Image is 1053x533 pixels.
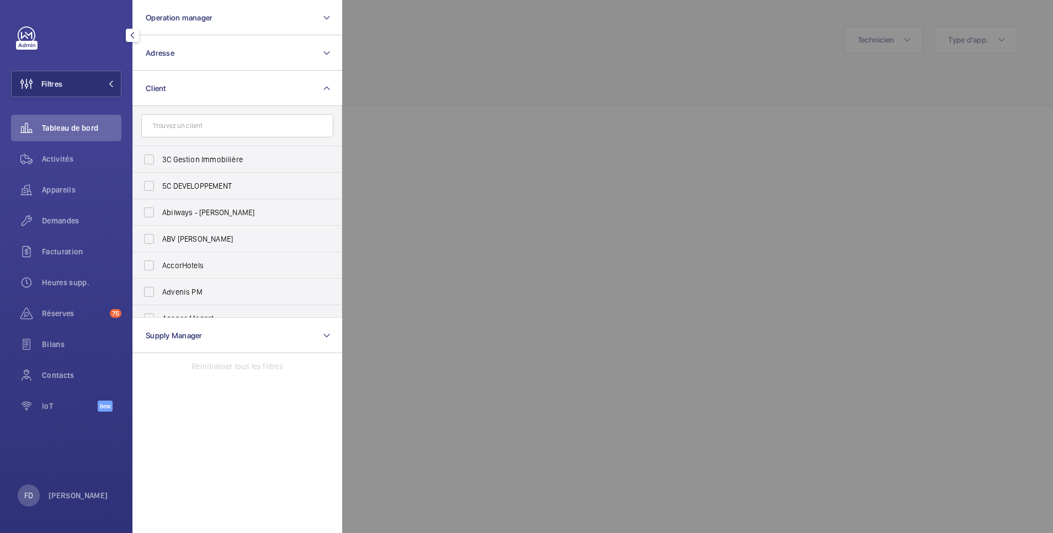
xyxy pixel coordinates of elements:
[42,277,121,288] span: Heures supp.
[42,401,98,412] span: IoT
[42,308,105,319] span: Réserves
[49,490,108,501] p: [PERSON_NAME]
[41,78,62,89] span: Filtres
[42,215,121,226] span: Demandes
[42,370,121,381] span: Contacts
[42,153,121,164] span: Activités
[42,339,121,350] span: Bilans
[42,184,121,195] span: Appareils
[11,71,121,97] button: Filtres
[42,122,121,134] span: Tableau de bord
[42,246,121,257] span: Facturation
[98,401,113,412] span: Beta
[24,490,33,501] p: FD
[110,309,121,318] span: 75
